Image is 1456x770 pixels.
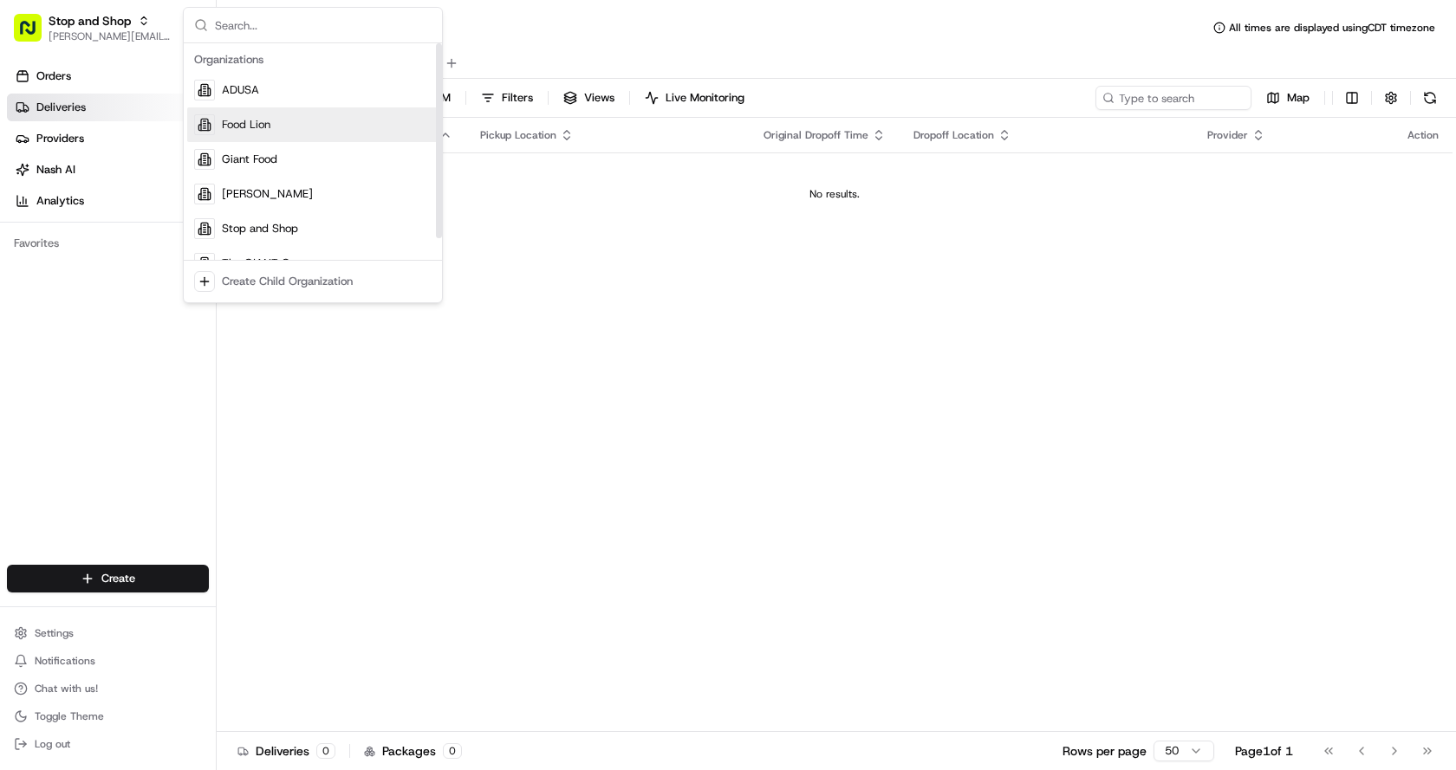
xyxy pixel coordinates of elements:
div: Create Child Organization [222,274,353,289]
button: Map [1258,86,1317,110]
a: Deliveries [7,94,216,121]
span: Deliveries [36,100,86,115]
a: 📗Knowledge Base [10,244,140,275]
img: Nash [17,17,52,52]
span: Pickup Location [480,128,556,142]
span: Original Dropoff Time [764,128,868,142]
span: Settings [35,626,74,640]
span: Giant Food [222,152,277,167]
span: Map [1287,90,1310,106]
div: 💻 [146,253,160,267]
a: Providers [7,125,216,152]
div: Deliveries [237,742,335,760]
button: Start new chat [295,171,315,191]
span: Provider [1207,128,1248,142]
span: The GIANT Company [222,256,331,271]
a: Analytics [7,187,216,215]
span: Filters [502,90,533,106]
a: Powered byPylon [122,293,210,307]
button: Create [7,565,209,592]
a: 💻API Documentation [140,244,285,275]
input: Type to search [1095,86,1251,110]
button: Refresh [1418,86,1442,110]
span: Chat with us! [35,682,98,696]
div: We're available if you need us! [59,183,219,197]
button: Filters [473,86,541,110]
button: [PERSON_NAME][EMAIL_ADDRESS][PERSON_NAME][DOMAIN_NAME] [49,29,172,43]
span: Providers [36,131,84,146]
span: Orders [36,68,71,84]
span: API Documentation [164,251,278,269]
button: Notifications [7,649,209,673]
span: Pylon [172,294,210,307]
span: Views [584,90,614,106]
span: Create [101,571,135,586]
span: Food Lion [222,117,270,133]
span: Notifications [35,654,95,668]
span: All times are displayed using CDT timezone [1229,21,1435,35]
div: Action [1407,128,1439,142]
span: Knowledge Base [35,251,133,269]
div: 0 [443,743,462,759]
button: Views [556,86,622,110]
button: Log out [7,732,209,756]
a: Nash AI [7,156,216,184]
span: Nash AI [36,162,75,178]
p: Rows per page [1063,742,1147,760]
div: 0 [316,743,335,759]
div: Packages [364,742,462,760]
div: Start new chat [59,165,284,183]
span: Analytics [36,193,84,209]
button: Toggle Theme [7,704,209,728]
span: ADUSA [222,82,259,98]
span: [PERSON_NAME] [222,186,313,202]
input: Search... [215,8,432,42]
p: Welcome 👋 [17,69,315,97]
span: Dropoff Location [913,128,994,142]
img: 1736555255976-a54dd68f-1ca7-489b-9aae-adbdc363a1c4 [17,165,49,197]
div: No results. [224,187,1446,201]
button: Live Monitoring [637,86,752,110]
div: 📗 [17,253,31,267]
span: Log out [35,737,70,751]
div: Organizations [187,47,439,73]
span: Toggle Theme [35,709,104,723]
span: Stop and Shop [222,221,298,236]
a: Orders [7,62,216,90]
div: Page 1 of 1 [1235,742,1293,760]
button: Chat with us! [7,676,209,701]
div: Favorites [7,230,209,257]
button: Settings [7,621,209,645]
div: Suggestions [184,43,442,302]
button: Stop and Shop[PERSON_NAME][EMAIL_ADDRESS][PERSON_NAME][DOMAIN_NAME] [7,7,179,49]
span: Live Monitoring [666,90,744,106]
button: Stop and Shop [49,12,131,29]
input: Clear [45,112,286,130]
